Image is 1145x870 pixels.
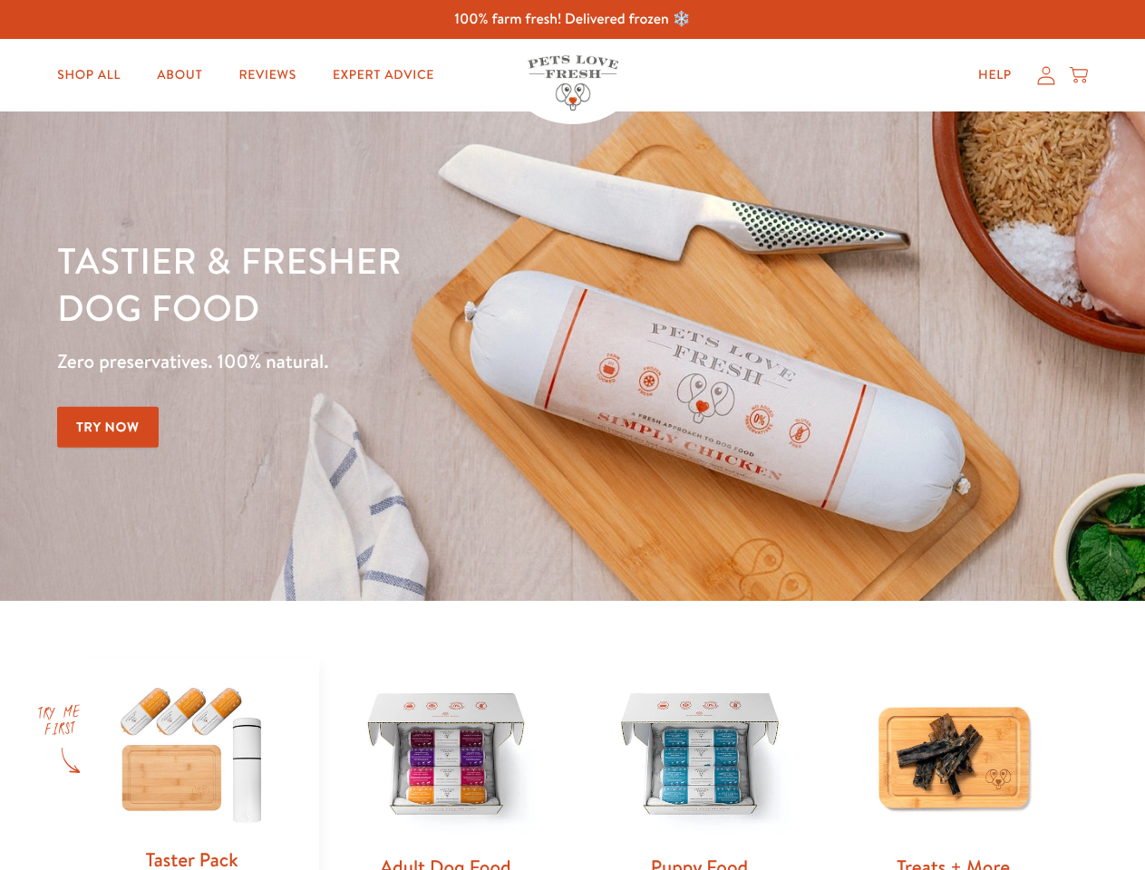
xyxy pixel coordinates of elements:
a: Shop All [43,57,135,93]
p: Zero preservatives. 100% natural. [57,345,744,378]
a: About [142,57,217,93]
a: Reviews [224,57,310,93]
h1: Tastier & fresher dog food [57,237,744,331]
a: Expert Advice [318,57,449,93]
img: Pets Love Fresh [528,55,618,111]
a: Help [964,57,1026,93]
a: Try Now [57,407,159,448]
